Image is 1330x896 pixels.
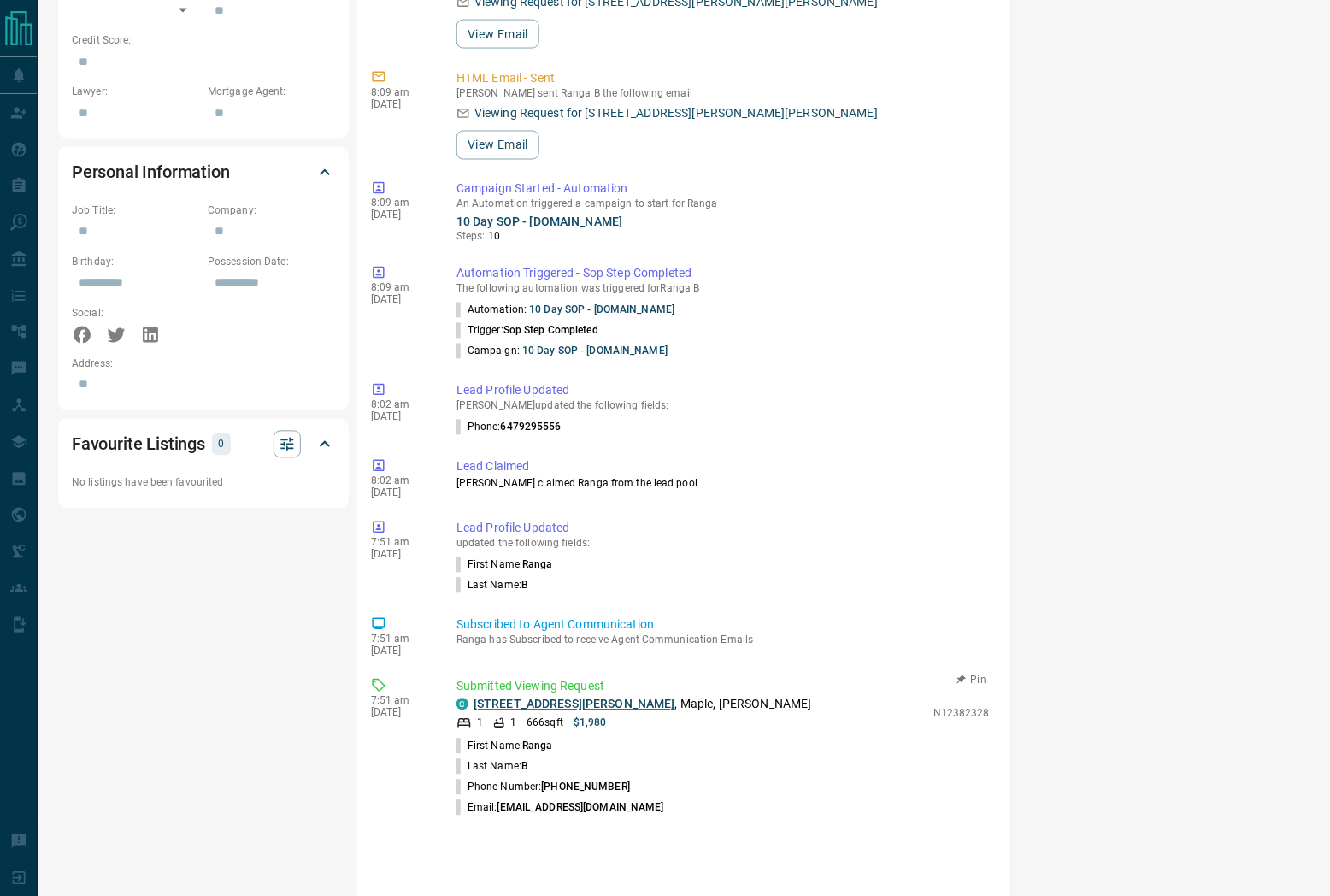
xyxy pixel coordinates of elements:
p: [DATE] [371,411,431,423]
p: Viewing Request for [STREET_ADDRESS][PERSON_NAME][PERSON_NAME] [474,104,878,122]
p: Trigger: [456,323,598,339]
p: Address: [72,357,335,372]
p: First Name : [456,557,553,573]
p: Automation: [456,303,674,318]
div: condos.ca [456,699,468,710]
button: View Email [456,131,539,160]
p: Company: [208,203,335,219]
p: 8:09 am [371,197,431,209]
p: Last Name: [456,759,528,775]
p: Lead Profile Updated [456,520,990,538]
p: 8:09 am [371,86,431,98]
span: B [521,580,528,592]
p: $1,980 [574,716,607,731]
div: Personal Information [72,152,335,193]
div: Favourite Listings0 [72,424,335,465]
p: Campaign Started - Automation [456,180,990,198]
p: Possession Date: [208,255,335,270]
p: Lead Claimed [456,458,990,476]
span: [PHONE_NUMBER] [541,781,630,793]
p: 1 [477,716,483,731]
p: 7:51 am [371,634,431,645]
span: Sop Step Completed [503,325,598,337]
button: View Email [456,20,539,49]
p: 666 sqft [527,716,563,731]
span: B [521,761,528,773]
h2: Personal Information [72,159,230,186]
p: 8:02 am [371,399,431,411]
p: , Maple, [PERSON_NAME] [474,696,812,714]
span: 10 [488,231,500,243]
p: The following automation was triggered for Ranga B [456,283,990,295]
a: [STREET_ADDRESS][PERSON_NAME] [474,698,675,711]
p: Job Title: [72,203,199,219]
p: updated the following fields: [456,538,990,550]
p: 1 [510,716,516,731]
p: 0 [217,435,226,454]
p: Automation Triggered - Sop Step Completed [456,265,990,283]
p: Lead Profile Updated [456,382,990,400]
p: Last Name : [456,578,528,593]
h2: Favourite Listings [72,431,205,458]
p: Mortgage Agent: [208,84,335,99]
button: Pin [947,673,997,688]
p: Email: [456,800,664,816]
p: [DATE] [371,549,431,561]
p: [DATE] [371,209,431,221]
p: Credit Score: [72,32,335,48]
p: Ranga has Subscribed to receive Agent Communication Emails [456,634,990,646]
p: Social: [72,306,199,321]
p: Subscribed to Agent Communication [456,616,990,634]
p: An Automation triggered a campaign to start for Ranga [456,198,990,210]
p: [PERSON_NAME] updated the following fields: [456,400,990,412]
span: Ranga [522,559,553,571]
p: [DATE] [371,707,431,719]
p: 7:51 am [371,537,431,549]
p: [DATE] [371,487,431,499]
span: [EMAIL_ADDRESS][DOMAIN_NAME] [497,802,664,814]
span: 6479295556 [501,421,562,433]
p: Submitted Viewing Request [456,678,990,696]
a: 10 Day SOP - [DOMAIN_NAME] [522,345,668,357]
p: 7:51 am [371,695,431,707]
a: 10 Day SOP - [DOMAIN_NAME] [529,304,674,316]
p: Phone : [456,420,562,435]
p: Lawyer: [72,84,199,99]
p: Campaign: [456,344,668,359]
p: Steps: [456,229,990,245]
p: N12382328 [933,706,990,722]
p: No listings have been favourited [72,475,335,491]
p: [PERSON_NAME] claimed Ranga from the lead pool [456,476,990,492]
p: Phone Number: [456,780,630,795]
p: [PERSON_NAME] sent Ranga B the following email [456,87,990,99]
span: Ranga [522,740,553,752]
p: HTML Email - Sent [456,69,990,87]
p: [DATE] [371,98,431,110]
p: [DATE] [371,645,431,657]
p: Birthday: [72,255,199,270]
a: 10 Day SOP - [DOMAIN_NAME] [456,215,622,229]
p: 8:02 am [371,475,431,487]
p: First Name: [456,739,553,754]
p: 8:09 am [371,282,431,294]
p: [DATE] [371,294,431,306]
